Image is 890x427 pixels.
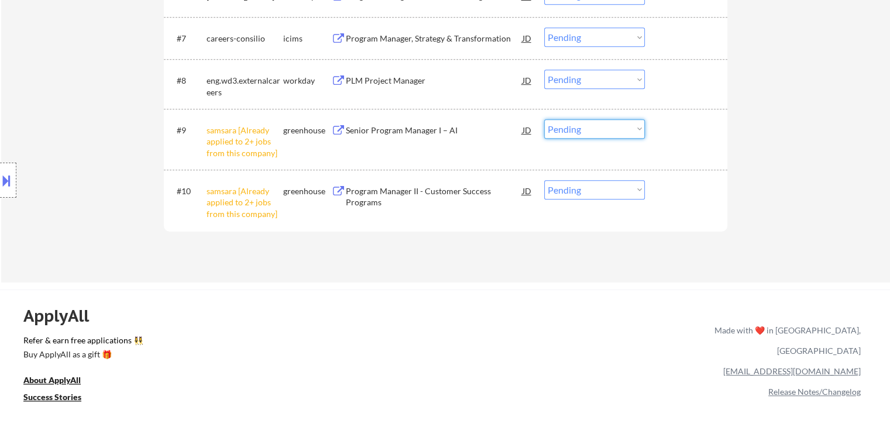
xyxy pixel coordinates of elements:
a: Release Notes/Changelog [768,387,861,397]
div: ApplyAll [23,306,102,326]
div: JD [521,119,533,140]
a: Buy ApplyAll as a gift 🎁 [23,349,140,363]
a: [EMAIL_ADDRESS][DOMAIN_NAME] [723,366,861,376]
div: Program Manager II - Customer Success Programs [346,185,523,208]
div: PLM Project Manager [346,75,523,87]
div: careers-consilio [207,33,283,44]
div: JD [521,27,533,49]
u: Success Stories [23,392,81,402]
div: icims [283,33,331,44]
a: Refer & earn free applications 👯‍♀️ [23,336,470,349]
a: Success Stories [23,391,97,406]
div: JD [521,180,533,201]
div: eng.wd3.externalcareers [207,75,283,98]
div: Program Manager, Strategy & Transformation [346,33,523,44]
div: greenhouse [283,125,331,136]
u: About ApplyAll [23,375,81,385]
div: JD [521,70,533,91]
div: samsara [Already applied to 2+ jobs from this company] [207,185,283,220]
div: Buy ApplyAll as a gift 🎁 [23,350,140,359]
div: Made with ❤️ in [GEOGRAPHIC_DATA], [GEOGRAPHIC_DATA] [710,320,861,361]
div: #7 [177,33,197,44]
a: About ApplyAll [23,374,97,389]
div: greenhouse [283,185,331,197]
div: samsara [Already applied to 2+ jobs from this company] [207,125,283,159]
div: Senior Program Manager I – AI [346,125,523,136]
div: workday [283,75,331,87]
